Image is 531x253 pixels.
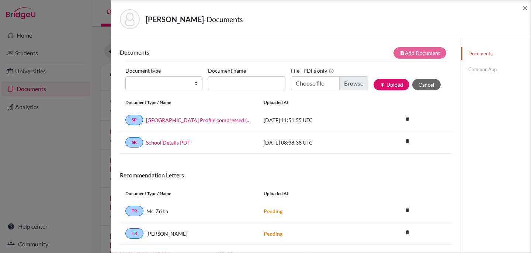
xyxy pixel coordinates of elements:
a: delete [402,114,413,124]
a: delete [402,228,413,238]
a: Documents [461,47,531,60]
i: delete [402,136,413,147]
label: File - PDFs only [291,65,334,76]
i: delete [402,227,413,238]
a: SP [125,115,143,125]
i: delete [402,204,413,215]
h6: Recommendation Letters [120,171,452,179]
a: delete [402,205,413,215]
strong: Pending [264,208,282,214]
div: Document Type / Name [120,190,258,197]
button: Cancel [412,79,441,90]
div: [DATE] 11:51:55 UTC [258,116,369,124]
a: delete [402,137,413,147]
a: [GEOGRAPHIC_DATA] Profile compressed (2025-26).school_wide [146,116,253,124]
button: Close [523,3,528,12]
div: [DATE] 08:38:38 UTC [258,139,369,146]
a: TR [125,206,143,216]
i: note_add [400,51,405,56]
span: - Documents [204,15,243,24]
strong: [PERSON_NAME] [146,15,204,24]
strong: Pending [264,231,282,237]
label: Document name [208,65,246,76]
label: Document type [125,65,161,76]
i: delete [402,113,413,124]
div: Document Type / Name [120,99,258,106]
i: publish [380,82,385,87]
h6: Documents [120,49,286,56]
a: School Details PDF [146,139,190,146]
div: Uploaded at [258,99,369,106]
div: Uploaded at [258,190,369,197]
button: publishUpload [374,79,409,90]
span: × [523,2,528,13]
span: [PERSON_NAME] [146,230,187,238]
span: Ms. Zriba [146,207,168,215]
a: Common App [461,63,531,76]
a: TR [125,228,143,239]
a: SR [125,137,143,148]
button: note_addAdd Document [393,47,446,59]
